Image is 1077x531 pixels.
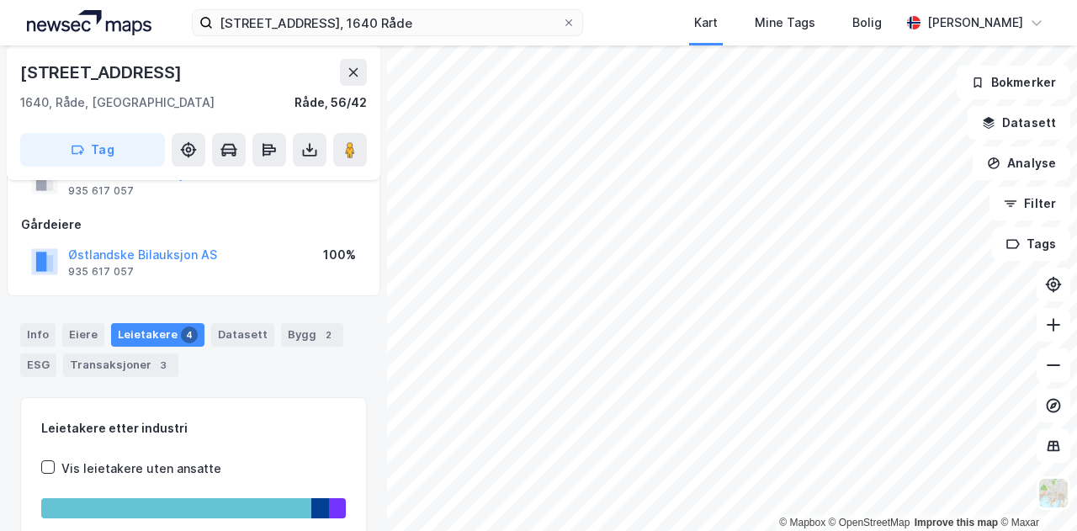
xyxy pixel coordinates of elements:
[927,13,1023,33] div: [PERSON_NAME]
[61,459,221,479] div: Vis leietakere uten ansatte
[68,184,134,198] div: 935 617 057
[63,353,178,377] div: Transaksjoner
[852,13,882,33] div: Bolig
[111,323,204,347] div: Leietakere
[829,517,910,528] a: OpenStreetMap
[68,265,134,279] div: 935 617 057
[20,59,185,86] div: [STREET_ADDRESS]
[20,353,56,377] div: ESG
[915,517,998,528] a: Improve this map
[27,10,151,35] img: logo.a4113a55bc3d86da70a041830d287a7e.svg
[323,245,356,265] div: 100%
[968,106,1070,140] button: Datasett
[993,450,1077,531] iframe: Chat Widget
[20,93,215,113] div: 1640, Råde, [GEOGRAPHIC_DATA]
[41,418,346,438] div: Leietakere etter industri
[989,187,1070,220] button: Filter
[62,323,104,347] div: Eiere
[755,13,815,33] div: Mine Tags
[155,357,172,374] div: 3
[294,93,367,113] div: Råde, 56/42
[281,323,343,347] div: Bygg
[20,323,56,347] div: Info
[320,327,337,343] div: 2
[211,323,274,347] div: Datasett
[694,13,718,33] div: Kart
[973,146,1070,180] button: Analyse
[20,133,165,167] button: Tag
[957,66,1070,99] button: Bokmerker
[779,517,825,528] a: Mapbox
[21,215,366,235] div: Gårdeiere
[992,227,1070,261] button: Tags
[181,327,198,343] div: 4
[213,10,562,35] input: Søk på adresse, matrikkel, gårdeiere, leietakere eller personer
